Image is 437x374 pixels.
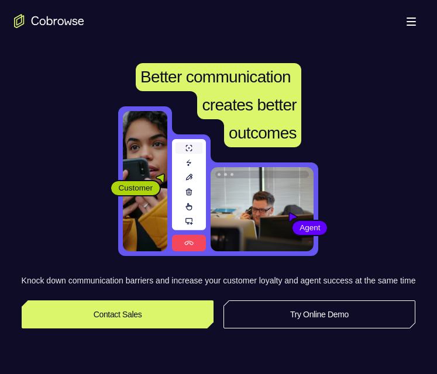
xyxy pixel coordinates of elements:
span: Better communication [140,68,291,86]
a: Try Online Demo [223,300,416,328]
p: Knock down communication barriers and increase your customer loyalty and agent success at the sam... [22,275,416,286]
img: A customer support agent talking on the phone [211,167,314,251]
a: Go to the home page [14,14,84,28]
a: Contact Sales [22,300,214,328]
span: creates better [202,96,296,114]
img: A series of tools used in co-browsing sessions [172,139,206,251]
img: A customer holding their phone [123,111,167,251]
